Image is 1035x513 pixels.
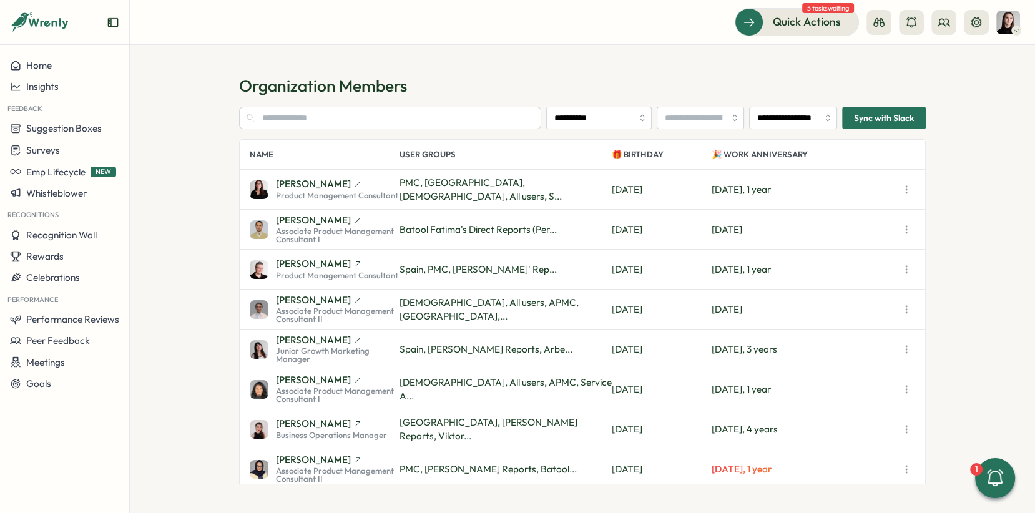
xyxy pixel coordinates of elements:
span: Suggestion Boxes [26,122,102,134]
a: Amna Khattak[PERSON_NAME]Associate Product Management Consultant II [250,295,400,324]
button: Quick Actions [735,8,859,36]
span: Batool Fatima's Direct Reports (Per... [400,223,557,235]
p: 🎁 Birthday [612,140,712,169]
p: [DATE], 1 year [712,383,898,396]
span: Spain, PMC, [PERSON_NAME]' Rep... [400,263,557,275]
p: [DATE] [612,303,712,316]
p: [DATE], 4 years [712,423,898,436]
span: Business Operations Manager [276,431,387,439]
p: [DATE], 1 year [712,263,898,276]
span: Spain, [PERSON_NAME] Reports, Arbe... [400,343,572,355]
span: [PERSON_NAME] [276,295,351,305]
a: Batool Fatima[PERSON_NAME]Associate Product Management Consultant II [250,455,400,484]
a: Adriana Fosca[PERSON_NAME]Product Management Consultant [250,179,400,200]
span: Recognition Wall [26,229,97,241]
img: Elena Ladushyna [996,11,1020,34]
span: Whistleblower [26,187,87,199]
img: Axi Molnar [250,420,268,439]
span: Home [26,59,52,71]
span: [DEMOGRAPHIC_DATA], All users, APMC, [GEOGRAPHIC_DATA],... [400,296,579,322]
button: Sync with Slack [842,107,926,129]
span: PMC, [PERSON_NAME] Reports, Batool... [400,463,577,475]
a: Ahmet Karakus[PERSON_NAME]Associate Product Management Consultant I [250,215,400,244]
div: 1 [970,463,983,476]
img: Ahmet Karakus [250,220,268,239]
span: Celebrations [26,271,80,283]
p: [DATE] [612,343,712,356]
span: Surveys [26,144,60,156]
p: User Groups [400,140,612,169]
span: [DEMOGRAPHIC_DATA], All users, APMC, Service A... [400,376,612,402]
span: Insights [26,81,59,92]
span: Product Management Consultant [276,271,398,280]
span: [PERSON_NAME] [276,375,351,384]
span: Peer Feedback [26,335,90,346]
p: [DATE] [612,423,712,436]
p: [DATE], 3 years [712,343,898,356]
span: [PERSON_NAME] [276,215,351,225]
p: [DATE], 1 year [712,183,898,197]
span: Sync with Slack [854,107,914,129]
img: Adriana Fosca [250,180,268,199]
span: Associate Product Management Consultant II [276,467,400,483]
p: [DATE] [612,383,712,396]
h1: Organization Members [239,75,926,97]
span: Performance Reviews [26,313,119,325]
button: 1 [975,458,1015,498]
p: [DATE], 1 year [712,462,898,476]
span: Rewards [26,250,64,262]
span: Meetings [26,356,65,368]
span: Product Management Consultant [276,192,398,200]
span: [PERSON_NAME] [276,455,351,464]
a: Axi Molnar[PERSON_NAME]Business Operations Manager [250,419,400,439]
a: Angelina Costa[PERSON_NAME]Associate Product Management Consultant I [250,375,400,404]
span: [PERSON_NAME] [276,335,351,344]
p: 🎉 Work Anniversary [712,140,898,169]
span: PMC, [GEOGRAPHIC_DATA], [DEMOGRAPHIC_DATA], All users, S... [400,177,562,202]
span: Junior Growth Marketing Manager [276,347,400,363]
a: Andrea Lopez[PERSON_NAME]Junior Growth Marketing Manager [250,335,400,364]
p: [DATE] [612,462,712,476]
span: 5 tasks waiting [802,3,854,13]
span: [GEOGRAPHIC_DATA], [PERSON_NAME] Reports, Viktor... [400,416,577,442]
img: Almudena Bernardos [250,260,268,279]
p: [DATE] [612,183,712,197]
img: Andrea Lopez [250,340,268,359]
p: Name [250,140,400,169]
span: [PERSON_NAME] [276,179,351,188]
span: NEW [91,167,116,177]
p: [DATE] [612,223,712,237]
p: [DATE] [712,303,898,316]
span: [PERSON_NAME] [276,259,351,268]
p: [DATE] [712,223,898,237]
img: Angelina Costa [250,380,268,399]
p: [DATE] [612,263,712,276]
span: Associate Product Management Consultant I [276,387,400,403]
img: Amna Khattak [250,300,268,319]
img: Batool Fatima [250,460,268,479]
span: Emp Lifecycle [26,166,86,178]
span: Quick Actions [773,14,841,30]
span: Associate Product Management Consultant II [276,307,400,323]
span: Associate Product Management Consultant I [276,227,400,243]
button: Expand sidebar [107,16,119,29]
span: Goals [26,378,51,389]
a: Almudena Bernardos[PERSON_NAME]Product Management Consultant [250,259,400,280]
span: [PERSON_NAME] [276,419,351,428]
